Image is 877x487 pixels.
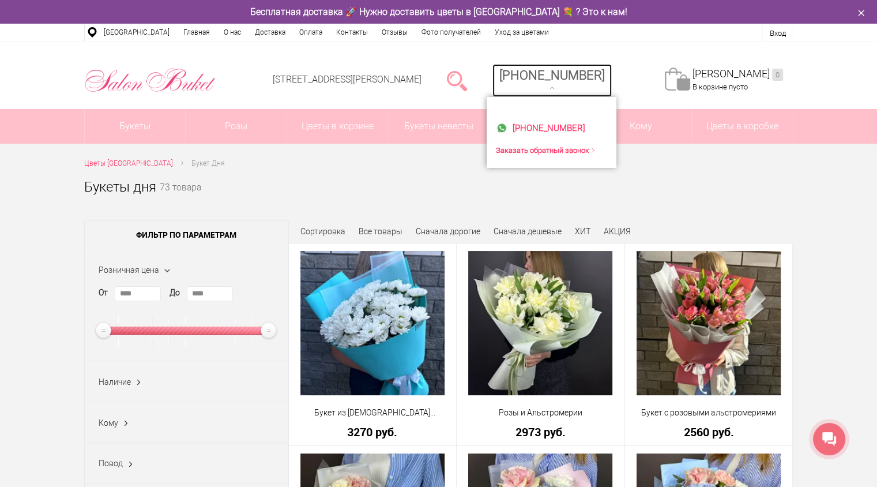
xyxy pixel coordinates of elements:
[359,227,402,236] a: Все товары
[492,64,612,97] a: [PHONE_NUMBER]
[217,24,248,41] a: О нас
[287,109,388,144] a: Цветы в корзине
[191,159,225,167] span: Букет Дня
[468,251,612,395] img: Розы и Альстромерии
[300,227,345,236] span: Сортировка
[248,24,292,41] a: Доставка
[375,24,415,41] a: Отзывы
[415,24,488,41] a: Фото получателей
[388,109,489,144] a: Букеты невесты
[160,183,201,211] small: 73 товара
[637,251,781,395] img: Букет с розовыми альстромериями
[772,69,783,81] ins: 0
[99,418,118,428] span: Кому
[604,227,631,236] a: АКЦИЯ
[300,251,445,395] img: Букет из хризантем кустовых
[273,74,421,85] a: [STREET_ADDRESS][PERSON_NAME]
[770,29,786,38] a: Вход
[84,65,216,95] img: Цветы Нижний Новгород
[84,158,173,170] a: Цветы [GEOGRAPHIC_DATA]
[85,220,288,249] span: Фильтр по параметрам
[488,24,556,41] a: Уход за цветами
[99,265,159,275] span: Розничная цена
[99,459,123,468] span: Повод
[296,426,449,438] a: 3270 руб.
[97,24,176,41] a: [GEOGRAPHIC_DATA]
[329,24,375,41] a: Контакты
[490,116,620,140] a: [PHONE_NUMBER]
[494,227,562,236] a: Сначала дешевые
[292,24,329,41] a: Оплата
[496,146,614,155] div: Заказать обратный звонок
[296,407,449,419] a: Букет из [DEMOGRAPHIC_DATA] кустовых
[84,177,156,197] h1: Букеты дня
[692,109,793,144] a: Цветы в коробке
[464,407,617,419] a: Розы и Альстромерии
[692,68,783,81] a: [PERSON_NAME]
[575,227,590,236] a: ХИТ
[513,123,585,133] span: [PHONE_NUMBER]
[176,24,217,41] a: Главная
[84,159,173,167] span: Цветы [GEOGRAPHIC_DATA]
[490,143,620,158] a: Заказать обратный звонок
[633,407,785,419] a: Букет с розовыми альстромериями
[499,68,605,83] div: [PHONE_NUMBER]
[99,287,108,299] label: От
[170,287,180,299] label: До
[99,377,131,387] span: Наличие
[85,109,186,144] a: Букеты
[692,83,748,91] span: В корзине пусто
[633,426,785,438] a: 2560 руб.
[186,109,287,144] a: Розы
[76,6,802,18] div: Бесплатная доставка 🚀 Нужно доставить цветы в [GEOGRAPHIC_DATA] 💐 ? Это к нам!
[416,227,480,236] a: Сначала дорогие
[590,109,691,144] span: Кому
[464,426,617,438] a: 2973 руб.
